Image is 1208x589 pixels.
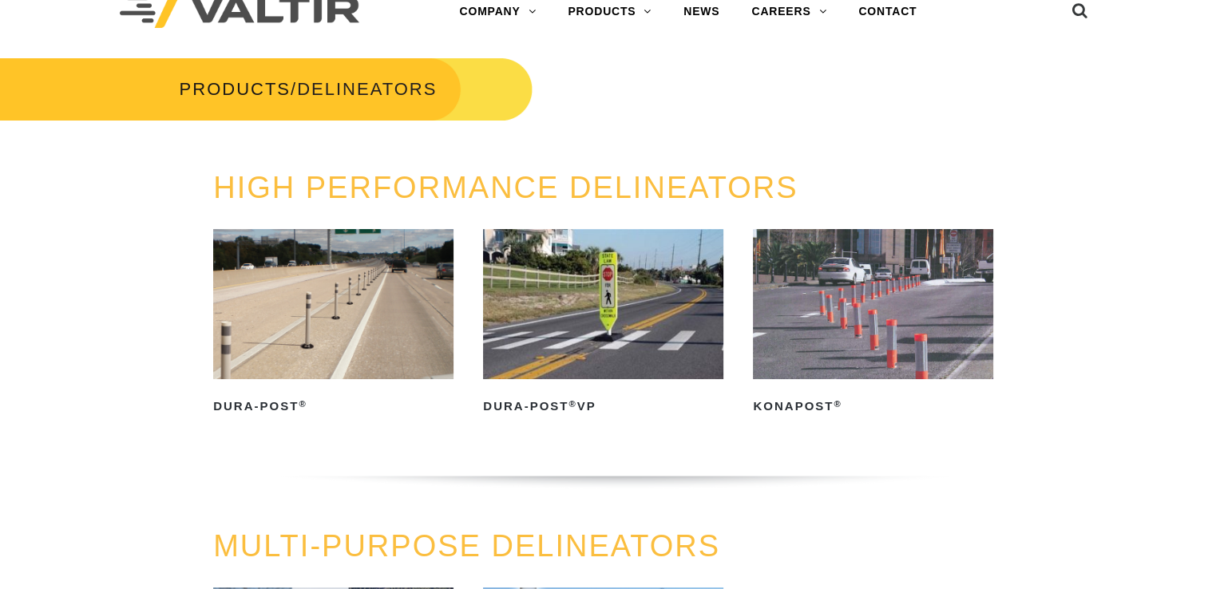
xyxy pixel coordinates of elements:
a: Dura-Post®VP [483,229,723,419]
a: MULTI-PURPOSE DELINEATORS [213,529,720,563]
a: HIGH PERFORMANCE DELINEATORS [213,171,798,204]
h2: Dura-Post [213,393,453,419]
a: PRODUCTS [180,79,291,99]
h2: KonaPost [753,393,993,419]
sup: ® [568,399,576,409]
span: DELINEATORS [297,79,437,99]
sup: ® [834,399,842,409]
sup: ® [299,399,307,409]
a: KonaPost® [753,229,993,419]
a: Dura-Post® [213,229,453,419]
h2: Dura-Post VP [483,393,723,419]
